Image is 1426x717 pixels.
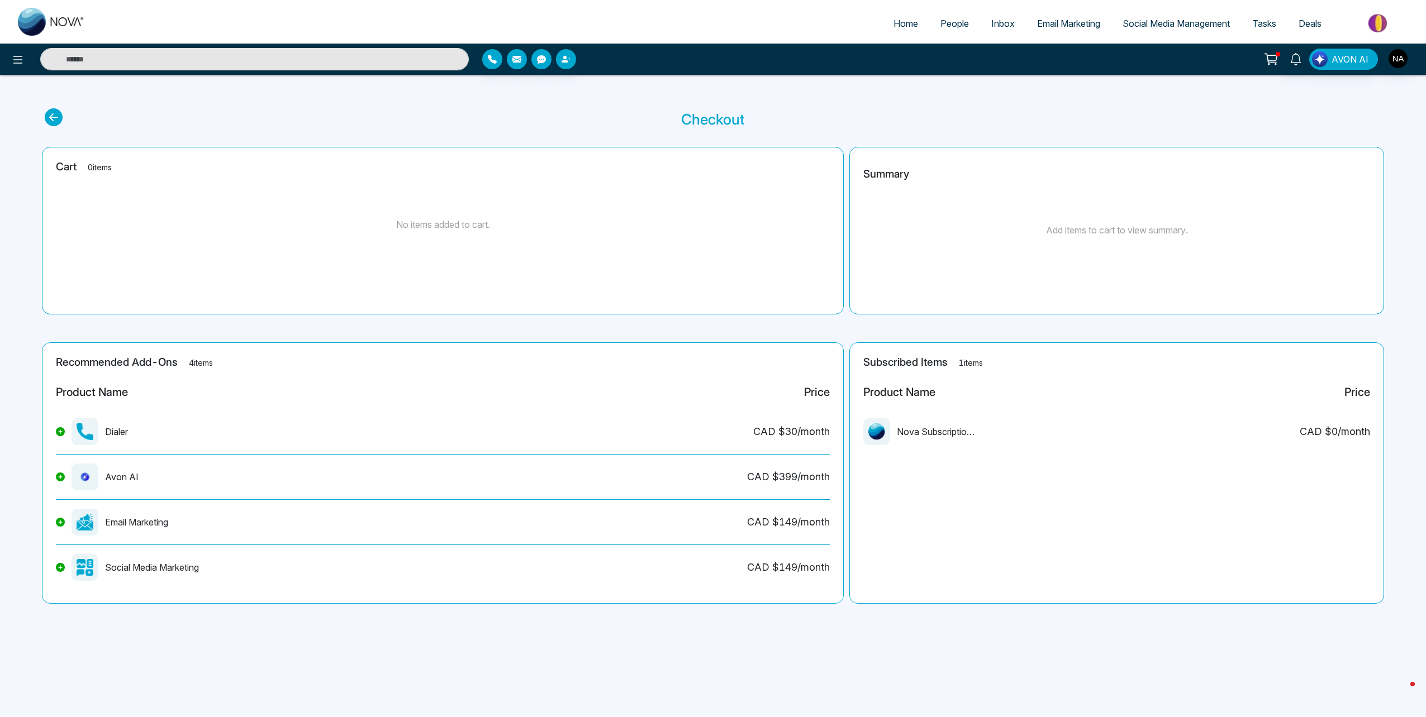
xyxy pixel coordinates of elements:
[1026,13,1111,34] a: Email Marketing
[56,356,830,369] h2: Recommended Add-Ons
[18,8,85,36] img: Nova CRM Logo
[1252,18,1276,29] span: Tasks
[991,18,1015,29] span: Inbox
[56,554,199,581] div: Social Media Marketing
[747,469,830,484] div: CAD $ 399 /month
[1300,424,1370,439] div: CAD $ 0 /month
[1037,18,1100,29] span: Email Marketing
[1299,18,1322,29] span: Deals
[56,161,830,174] h2: Cart
[1123,18,1230,29] span: Social Media Management
[1287,13,1333,34] a: Deals
[940,18,969,29] span: People
[1388,679,1415,706] iframe: Intercom live chat
[77,423,93,440] img: missing
[753,424,830,439] div: CAD $ 30 /month
[56,463,139,490] div: Avon AI
[980,13,1026,34] a: Inbox
[1332,52,1368,66] span: AVON AI
[77,469,93,485] img: missing
[681,108,745,130] p: Checkout
[929,13,980,34] a: People
[56,384,128,400] div: Product Name
[747,560,830,575] div: CAD $ 149 /month
[804,384,830,400] div: Price
[1111,13,1241,34] a: Social Media Management
[189,358,213,367] span: 4 items
[396,218,490,231] p: No items added to cart.
[1344,384,1370,400] div: Price
[863,166,909,183] p: Summary
[1389,49,1408,68] img: User Avatar
[747,514,830,529] div: CAD $ 149 /month
[868,423,885,440] img: missing
[1312,51,1328,67] img: Lead Flow
[77,559,93,576] img: missing
[897,425,975,438] p: Nova Subscription Fee
[959,358,983,367] span: 1 items
[1309,49,1378,70] button: AVON AI
[863,384,935,400] div: Product Name
[88,162,112,172] span: 0 items
[56,509,168,536] div: Email Marketing
[1241,13,1287,34] a: Tasks
[77,514,93,530] img: missing
[1338,11,1419,36] img: Market-place.gif
[56,418,128,445] div: Dialer
[882,13,929,34] a: Home
[893,18,918,29] span: Home
[863,356,1370,369] h2: Subscribed Items
[1046,223,1188,237] p: Add items to cart to view summary.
